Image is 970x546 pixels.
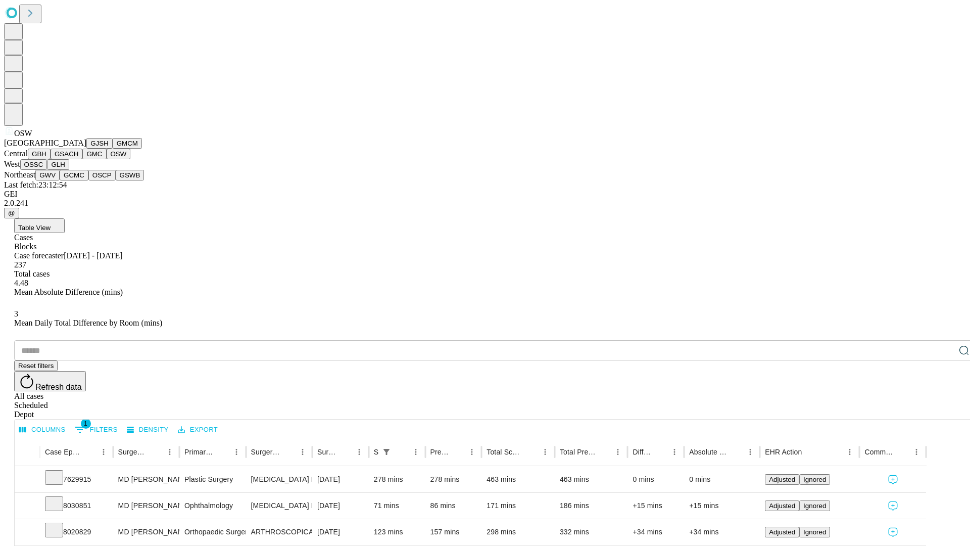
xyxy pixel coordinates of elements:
div: Primary Service [184,448,214,456]
button: Ignored [799,527,830,537]
button: Sort [524,445,538,459]
div: 2.0.241 [4,199,966,208]
span: Total cases [14,269,50,278]
div: +15 mins [633,493,679,519]
button: Menu [538,445,552,459]
div: Comments [864,448,894,456]
button: Sort [338,445,352,459]
button: Sort [215,445,229,459]
button: Menu [163,445,177,459]
div: Scheduled In Room Duration [374,448,378,456]
span: Mean Absolute Difference (mins) [14,288,123,296]
button: OSW [107,149,131,159]
button: OSCP [88,170,116,180]
div: 86 mins [430,493,477,519]
div: Surgery Date [317,448,337,456]
span: Refresh data [35,383,82,391]
span: West [4,160,20,168]
button: Sort [729,445,743,459]
span: OSW [14,129,32,138]
div: Difference [633,448,652,456]
div: 332 mins [560,519,623,545]
button: Menu [296,445,310,459]
div: Absolute Difference [689,448,728,456]
button: Menu [465,445,479,459]
span: [GEOGRAPHIC_DATA] [4,139,86,147]
button: Adjusted [765,527,799,537]
button: Select columns [17,422,68,438]
span: Adjusted [769,502,795,510]
button: GJSH [86,138,113,149]
div: 0 mins [633,467,679,492]
button: GSACH [51,149,82,159]
div: GEI [4,190,966,199]
div: Plastic Surgery [184,467,240,492]
span: Adjusted [769,528,795,536]
div: +15 mins [689,493,755,519]
button: Sort [597,445,611,459]
button: OSSC [20,159,47,170]
button: Table View [14,218,65,233]
div: 171 mins [487,493,550,519]
button: Refresh data [14,371,86,391]
button: Menu [409,445,423,459]
div: 157 mins [430,519,477,545]
span: @ [8,209,15,217]
button: @ [4,208,19,218]
div: [MEDICAL_DATA] NECK WITH PLATYSMAL FLAP [251,467,307,492]
div: MD [PERSON_NAME] [PERSON_NAME] Md [118,467,174,492]
div: MD [PERSON_NAME] [118,493,174,519]
button: Menu [843,445,857,459]
div: Predicted In Room Duration [430,448,450,456]
span: Northeast [4,170,35,179]
span: 1 [81,419,91,429]
button: Menu [611,445,625,459]
span: Case forecaster [14,251,64,260]
button: Menu [229,445,244,459]
span: [DATE] - [DATE] [64,251,122,260]
button: Sort [82,445,96,459]
div: Total Scheduled Duration [487,448,523,456]
div: 0 mins [689,467,755,492]
button: Adjusted [765,500,799,511]
div: 463 mins [487,467,550,492]
button: GBH [28,149,51,159]
button: GWV [35,170,60,180]
span: 4.48 [14,279,28,287]
div: +34 mins [689,519,755,545]
button: Show filters [72,422,120,438]
div: 278 mins [430,467,477,492]
span: Adjusted [769,476,795,483]
button: Export [175,422,220,438]
button: GMCM [113,138,142,149]
div: Case Epic Id [45,448,81,456]
button: Sort [895,445,909,459]
button: Expand [20,471,35,489]
button: Ignored [799,474,830,485]
button: GMC [82,149,106,159]
span: 3 [14,309,18,318]
span: Mean Daily Total Difference by Room (mins) [14,318,162,327]
div: 186 mins [560,493,623,519]
button: Sort [653,445,667,459]
button: Expand [20,524,35,541]
div: ARTHROSCOPICALLY AIDED ACL RECONSTRUCTION [251,519,307,545]
button: Menu [352,445,366,459]
span: Ignored [803,502,826,510]
div: [DATE] [317,519,364,545]
div: [DATE] [317,493,364,519]
button: Menu [909,445,924,459]
div: EHR Action [765,448,802,456]
button: Menu [96,445,111,459]
div: Total Predicted Duration [560,448,596,456]
div: 463 mins [560,467,623,492]
div: 278 mins [374,467,420,492]
span: Reset filters [18,362,54,370]
span: 237 [14,260,26,269]
button: GCMC [60,170,88,180]
div: +34 mins [633,519,679,545]
div: Ophthalmology [184,493,240,519]
span: Last fetch: 23:12:54 [4,180,67,189]
span: Central [4,149,28,158]
button: GSWB [116,170,144,180]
